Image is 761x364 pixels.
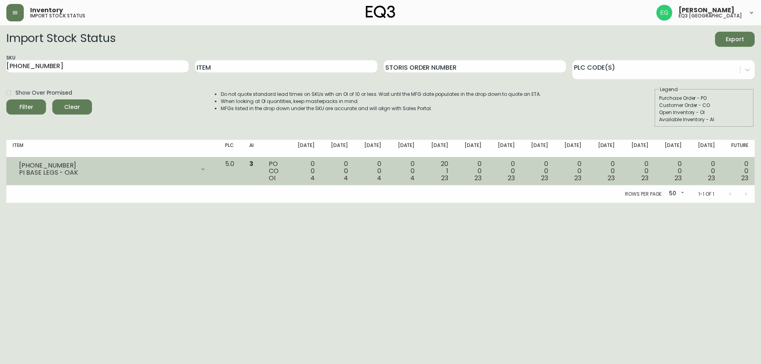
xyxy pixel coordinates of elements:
div: 0 0 [627,160,648,182]
th: [DATE] [688,140,721,157]
th: [DATE] [321,140,354,157]
h5: eq3 [GEOGRAPHIC_DATA] [679,13,742,18]
span: 23 [474,173,482,183]
div: 0 0 [594,160,615,182]
span: [PERSON_NAME] [679,7,734,13]
button: Filter [6,99,46,114]
span: Export [721,34,748,44]
th: [DATE] [554,140,588,157]
span: 23 [574,173,581,183]
span: Clear [59,102,86,112]
h2: Import Stock Status [6,32,115,47]
span: 23 [441,173,448,183]
div: 0 0 [661,160,681,182]
span: Inventory [30,7,63,13]
span: 4 [377,173,381,183]
div: 50 [666,187,686,200]
th: [DATE] [654,140,688,157]
div: 0 0 [728,160,748,182]
div: Filter [19,102,33,112]
div: 0 0 [394,160,415,182]
legend: Legend [659,86,679,93]
span: 23 [741,173,748,183]
div: 0 0 [694,160,715,182]
div: Purchase Order - PO [659,95,750,102]
th: [DATE] [488,140,521,157]
div: 0 0 [294,160,315,182]
div: Open Inventory - OI [659,109,750,116]
div: PI BASE LEGS - OAK [19,169,195,176]
th: [DATE] [388,140,421,157]
div: Customer Order - CO [659,102,750,109]
div: 0 0 [494,160,515,182]
th: [DATE] [288,140,321,157]
span: 23 [541,173,548,183]
div: 0 0 [561,160,581,182]
th: [DATE] [588,140,621,157]
p: Rows per page: [625,191,663,198]
th: PLC [219,140,243,157]
div: 0 0 [528,160,548,182]
h5: import stock status [30,13,85,18]
button: Clear [52,99,92,114]
th: Item [6,140,219,157]
th: AI [243,140,262,157]
span: 4 [410,173,415,183]
th: Future [721,140,755,157]
p: 1-1 of 1 [698,191,714,198]
div: 20 1 [427,160,448,182]
img: logo [366,6,395,18]
div: [PHONE_NUMBER]PI BASE LEGS - OAK [13,160,212,178]
span: 4 [344,173,348,183]
span: 3 [249,159,253,168]
span: 23 [675,173,682,183]
div: 0 0 [361,160,381,182]
div: 0 0 [461,160,482,182]
img: db11c1629862fe82d63d0774b1b54d2b [656,5,672,21]
li: When looking at OI quantities, keep masterpacks in mind. [221,98,541,105]
span: 23 [508,173,515,183]
th: [DATE] [421,140,454,157]
span: 23 [641,173,648,183]
div: Available Inventory - AI [659,116,750,123]
td: 5.0 [219,157,243,185]
li: MFGs listed in the drop down under the SKU are accurate and will align with Sales Portal. [221,105,541,112]
div: PO CO [269,160,281,182]
th: [DATE] [455,140,488,157]
th: [DATE] [621,140,654,157]
button: Export [715,32,755,47]
li: Do not quote standard lead times on SKUs with an OI of 10 or less. Wait until the MFG date popula... [221,91,541,98]
span: 23 [708,173,715,183]
th: [DATE] [354,140,388,157]
span: 4 [310,173,315,183]
span: Show Over Promised [15,89,72,97]
th: [DATE] [521,140,554,157]
div: [PHONE_NUMBER] [19,162,195,169]
div: 0 0 [327,160,348,182]
span: OI [269,173,275,183]
span: 23 [608,173,615,183]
